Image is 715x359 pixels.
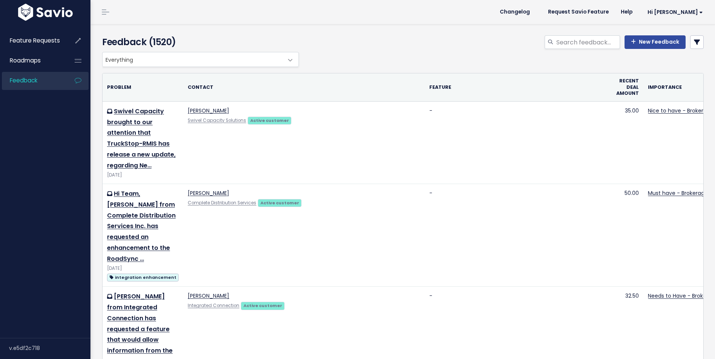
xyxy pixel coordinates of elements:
[107,189,176,263] a: Hi Team, [PERSON_NAME] from Complete Distribution Services Inc. has requested an enhancement to t...
[612,101,643,184] td: 35.00
[542,6,615,18] a: Request Savio Feature
[638,6,709,18] a: Hi [PERSON_NAME]
[260,200,299,206] strong: Active customer
[16,4,75,21] img: logo-white.9d6f32f41409.svg
[10,76,37,84] span: Feedback
[102,35,295,49] h4: Feedback (1520)
[556,35,620,49] input: Search feedback...
[188,303,239,309] a: Integrated Connection
[188,189,229,197] a: [PERSON_NAME]
[102,52,299,67] span: Everything
[103,73,183,101] th: Problem
[241,301,285,309] a: Active customer
[107,274,179,281] span: integration enhancement
[188,200,256,206] a: Complete Distribution Services
[612,184,643,287] td: 50.00
[107,265,179,272] div: [DATE]
[107,171,179,179] div: [DATE]
[615,6,638,18] a: Help
[2,72,63,89] a: Feedback
[243,303,282,309] strong: Active customer
[188,117,246,123] a: Swivel Capacity Solutions
[248,116,291,124] a: Active customer
[425,73,612,101] th: Feature
[625,35,686,49] a: New Feedback
[648,9,703,15] span: Hi [PERSON_NAME]
[188,292,229,300] a: [PERSON_NAME]
[250,117,289,123] strong: Active customer
[258,199,302,206] a: Active customer
[9,338,90,358] div: v.e5df2c718
[10,37,60,44] span: Feature Requests
[103,52,283,67] span: Everything
[10,56,41,64] span: Roadmaps
[500,9,530,15] span: Changelog
[107,272,179,282] a: integration enhancement
[612,73,643,101] th: Recent deal amount
[2,32,63,49] a: Feature Requests
[183,73,425,101] th: Contact
[188,107,229,114] a: [PERSON_NAME]
[107,107,176,170] a: Swivel Capacity brought to our attention that TruckStop-RMIS has release a new update, regarding Ne…
[425,101,612,184] td: -
[425,184,612,287] td: -
[2,52,63,69] a: Roadmaps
